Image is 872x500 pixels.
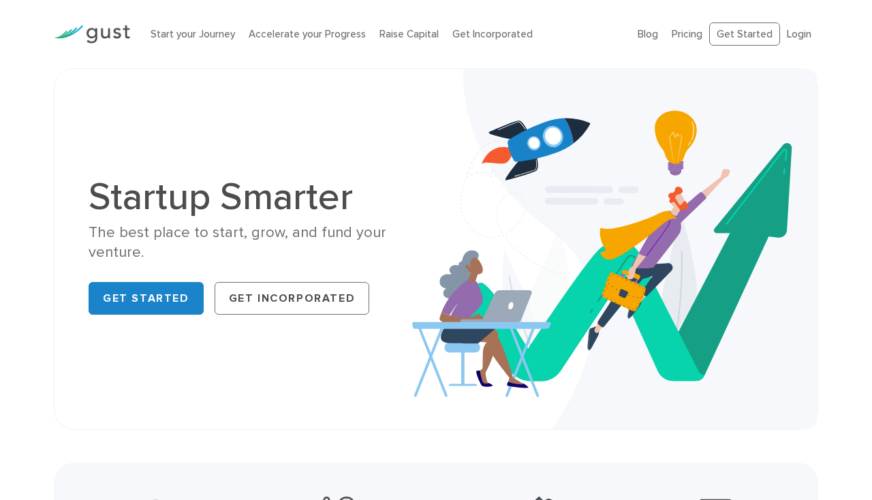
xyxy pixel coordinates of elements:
[54,25,130,44] img: Gust Logo
[89,282,204,315] a: Get Started
[412,69,817,429] img: Startup Smarter Hero
[452,28,533,40] a: Get Incorporated
[709,22,780,46] a: Get Started
[151,28,235,40] a: Start your Journey
[89,223,426,263] div: The best place to start, grow, and fund your venture.
[215,282,370,315] a: Get Incorporated
[672,28,702,40] a: Pricing
[638,28,658,40] a: Blog
[787,28,811,40] a: Login
[89,178,426,216] h1: Startup Smarter
[379,28,439,40] a: Raise Capital
[249,28,366,40] a: Accelerate your Progress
